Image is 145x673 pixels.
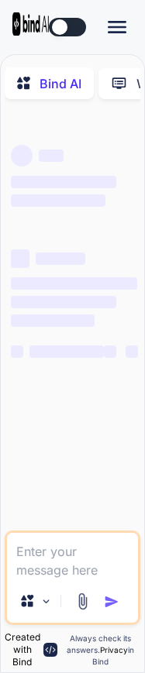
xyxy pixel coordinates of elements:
span: ‌ [11,296,116,308]
img: Bind AI [12,12,49,36]
p: Always check its answers. in Bind [60,633,140,668]
span: ‌ [11,345,23,358]
img: Pick Models [40,595,53,608]
span: ‌ [11,277,138,290]
span: ‌ [29,345,104,358]
span: ‌ [11,176,116,188]
span: ‌ [11,145,33,167]
img: bind-logo [43,643,57,657]
span: ‌ [11,194,106,207]
span: ‌ [36,252,85,265]
span: ‌ [39,149,64,162]
p: Bind AI [40,74,81,93]
img: icon [104,594,119,609]
span: ‌ [104,345,116,358]
span: ‌ [11,249,29,268]
img: attachment [74,592,91,610]
span: Privacy [100,645,128,654]
span: ‌ [126,345,138,358]
p: Created with Bind [5,631,40,668]
span: ‌ [11,314,95,327]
